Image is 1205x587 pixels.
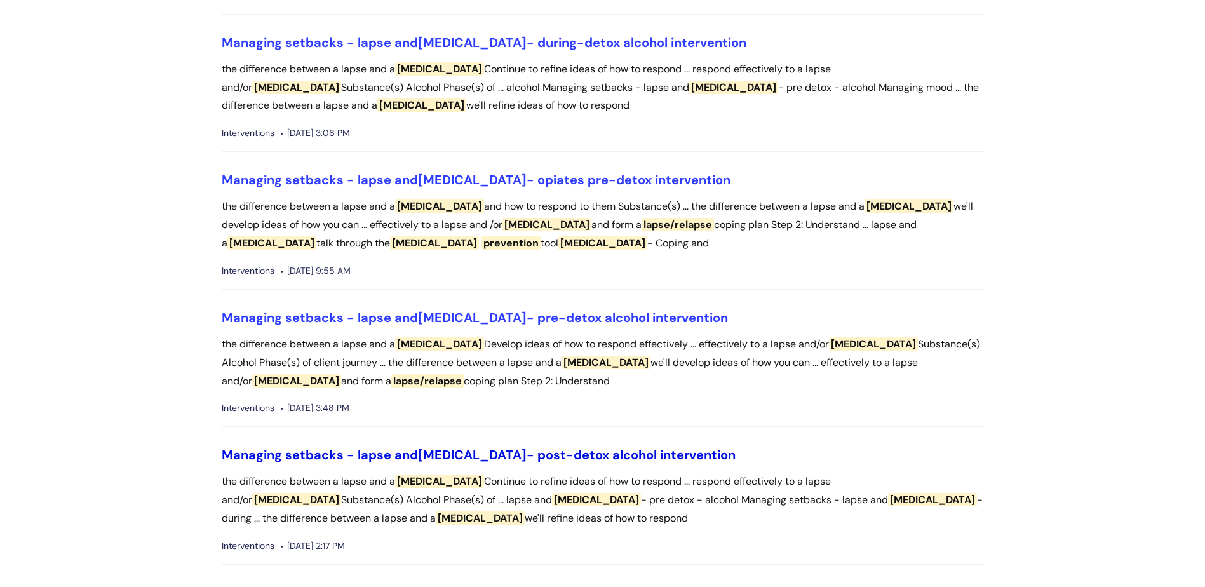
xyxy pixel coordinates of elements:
[227,236,316,250] span: [MEDICAL_DATA]
[689,81,778,94] span: [MEDICAL_DATA]
[222,538,274,554] span: Interventions
[502,218,591,231] span: [MEDICAL_DATA]
[391,374,464,388] span: lapse/relapse
[222,172,730,188] a: Managing setbacks - lapse and[MEDICAL_DATA]- opiates pre-detox intervention
[222,34,746,51] a: Managing setbacks - lapse and[MEDICAL_DATA]- during-detox alcohol intervention
[418,34,527,51] span: [MEDICAL_DATA]
[222,447,736,463] a: Managing setbacks - lapse and[MEDICAL_DATA]- post-detox alcohol intervention
[222,125,274,141] span: Interventions
[395,199,484,213] span: [MEDICAL_DATA]
[281,538,345,554] span: [DATE] 2:17 PM
[418,447,527,463] span: [MEDICAL_DATA]
[418,172,527,188] span: [MEDICAL_DATA]
[865,199,953,213] span: [MEDICAL_DATA]
[418,309,527,326] span: [MEDICAL_DATA]
[281,400,349,416] span: [DATE] 3:48 PM
[642,218,714,231] span: lapse/relapse
[222,400,274,416] span: Interventions
[281,263,351,279] span: [DATE] 9:55 AM
[252,493,341,506] span: [MEDICAL_DATA]
[222,473,984,527] p: the difference between a lapse and a Continue to refine ideas of how to respond ... respond effec...
[222,309,728,326] a: Managing setbacks - lapse and[MEDICAL_DATA]- pre-detox alcohol intervention
[395,62,484,76] span: [MEDICAL_DATA]
[829,337,918,351] span: [MEDICAL_DATA]
[552,493,641,506] span: [MEDICAL_DATA]
[377,98,466,112] span: [MEDICAL_DATA]
[252,374,341,388] span: [MEDICAL_DATA]
[888,493,977,506] span: [MEDICAL_DATA]
[395,337,484,351] span: [MEDICAL_DATA]
[481,236,541,250] span: prevention
[252,81,341,94] span: [MEDICAL_DATA]
[222,198,984,252] p: the difference between a lapse and a and how to respond to them Substance(s) ... the difference b...
[562,356,650,369] span: [MEDICAL_DATA]
[222,60,984,115] p: the difference between a lapse and a Continue to refine ideas of how to respond ... respond effec...
[390,236,479,250] span: [MEDICAL_DATA]
[436,511,525,525] span: [MEDICAL_DATA]
[222,263,274,279] span: Interventions
[281,125,350,141] span: [DATE] 3:06 PM
[395,475,484,488] span: [MEDICAL_DATA]
[222,335,984,390] p: the difference between a lapse and a Develop ideas of how to respond effectively ... effectively ...
[558,236,647,250] span: [MEDICAL_DATA]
